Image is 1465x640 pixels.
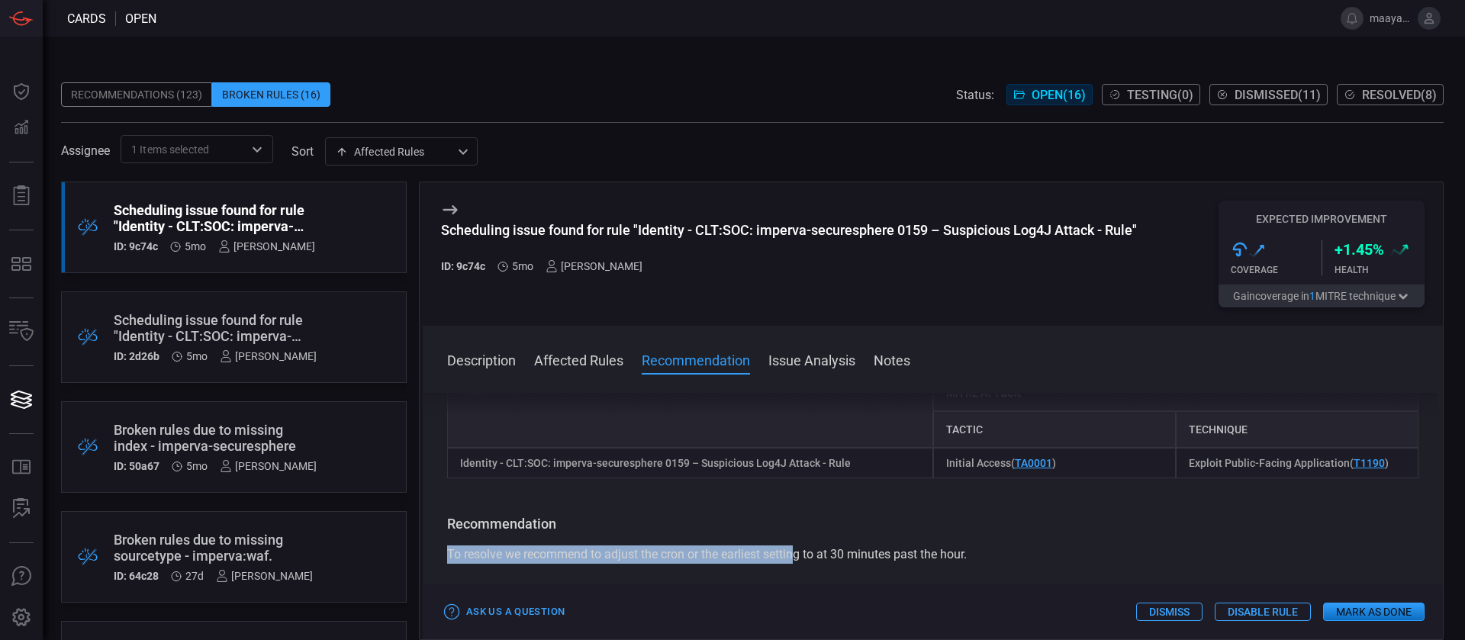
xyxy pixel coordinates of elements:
button: Affected Rules [534,350,623,368]
button: Inventory [3,314,40,350]
button: Reports [3,178,40,214]
div: [PERSON_NAME] [218,240,315,252]
a: T1190 [1354,457,1385,469]
h5: ID: 9c74c [441,260,485,272]
div: Technique [1176,411,1418,448]
button: Mark as Done [1323,603,1425,621]
button: Notes [874,350,910,368]
span: Dismissed ( 11 ) [1235,88,1321,102]
button: Issue Analysis [768,350,855,368]
h5: ID: 2d26b [114,350,159,362]
a: TA0001 [1015,457,1052,469]
div: Coverage [1231,265,1322,275]
div: Broken Rules (16) [212,82,330,107]
span: Mar 27, 2025 12:10 PM [512,260,533,272]
button: Recommendation [642,350,750,368]
button: Description [447,350,516,368]
span: Jul 21, 2025 1:34 PM [185,570,204,582]
span: To resolve we recommend to adjust the cron or the earliest setting to at 30 minutes past the hour. [447,547,967,561]
button: Preferences [3,600,40,636]
h5: ID: 9c74c [114,240,158,252]
div: Scheduling issue found for rule "Identity - CLT:SOC: imperva-securesphere 0159 – Suspicious Log4J... [114,202,315,234]
div: Affected Rules [336,144,453,159]
button: Testing(0) [1102,84,1200,105]
span: 1 [1309,290,1315,302]
span: Testing ( 0 ) [1127,88,1193,102]
button: Detections [3,110,40,146]
h5: ID: 64c28 [114,570,159,582]
span: open [125,11,156,26]
span: Status: [956,88,994,102]
div: Identity - CLT:SOC: imperva-securesphere 0159 – Suspicious Log4J Attack - Rule [447,448,933,478]
span: Mar 27, 2025 11:52 AM [186,460,208,472]
div: Tactic [933,411,1176,448]
span: Resolved ( 8 ) [1362,88,1437,102]
button: Resolved(8) [1337,84,1444,105]
div: [PERSON_NAME] [546,260,642,272]
h5: ID: 50a67 [114,460,159,472]
div: Recommendations (123) [61,82,212,107]
div: Broken rules due to missing index - imperva-securesphere [114,422,317,454]
button: Cards [3,381,40,418]
span: Cards [67,11,106,26]
span: 1 Items selected [131,142,209,157]
button: Ask Us A Question [3,558,40,595]
h5: Expected Improvement [1219,213,1425,225]
button: Ask Us a Question [441,600,568,624]
div: Scheduling issue found for rule "Identity - CLT:SOC: imperva-securesphere 0160 – Suspicious JAVA ... [114,312,317,344]
div: [PERSON_NAME] [216,570,313,582]
span: maayansh [1370,12,1412,24]
h3: Recommendation [447,515,1418,533]
h3: + 1.45 % [1335,240,1384,259]
label: sort [291,144,314,159]
div: [PERSON_NAME] [220,460,317,472]
div: Health [1335,265,1425,275]
button: Dashboard [3,73,40,110]
button: ALERT ANALYSIS [3,490,40,527]
button: Dismiss [1136,603,1203,621]
button: Open [246,139,268,160]
button: Gaincoverage in1MITRE technique [1219,285,1425,307]
button: Open(16) [1006,84,1093,105]
span: Exploit Public-Facing Application ( ) [1189,457,1389,469]
button: Rule Catalog [3,449,40,486]
span: Mar 27, 2025 12:10 PM [185,240,206,252]
button: MITRE - Detection Posture [3,246,40,282]
span: Mar 27, 2025 12:11 PM [186,350,208,362]
span: Open ( 16 ) [1032,88,1086,102]
button: Disable Rule [1215,603,1311,621]
div: [PERSON_NAME] [220,350,317,362]
div: Broken rules due to missing sourcetype - imperva:waf. [114,532,313,564]
button: Dismissed(11) [1209,84,1328,105]
span: Assignee [61,143,110,158]
div: Scheduling issue found for rule "Identity - CLT:SOC: imperva-securesphere 0159 – Suspicious Log4J... [441,222,1137,238]
span: Initial Access ( ) [946,457,1056,469]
